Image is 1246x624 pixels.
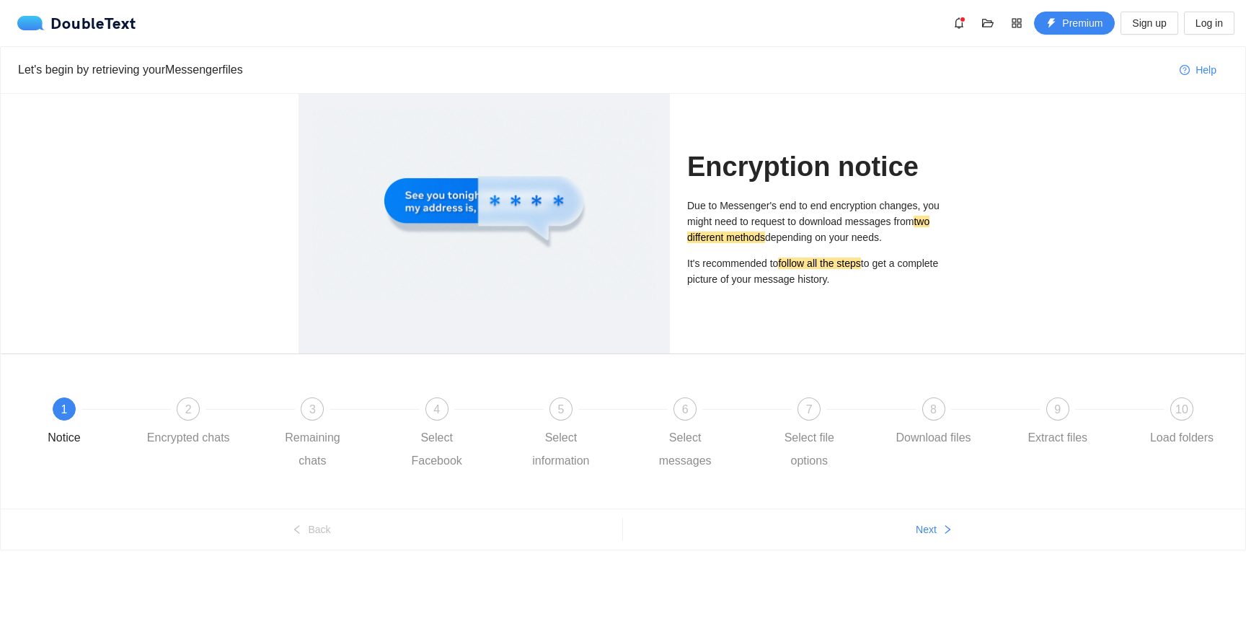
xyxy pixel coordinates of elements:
div: Select information [519,426,603,473]
button: bell [947,12,971,35]
span: question-circle [1180,65,1190,76]
span: bell [948,17,970,29]
span: 10 [1175,403,1188,416]
span: appstore [1006,17,1028,29]
button: appstore [1005,12,1028,35]
div: 9Extract files [1016,397,1140,449]
span: Next [916,522,937,537]
button: leftBack [1,518,622,541]
span: Help [1196,62,1216,78]
span: thunderbolt [1046,18,1056,30]
span: 9 [1054,403,1061,416]
span: Log in [1196,15,1223,31]
div: 7Select file options [767,397,891,473]
span: 7 [806,403,813,416]
button: folder-open [976,12,999,35]
img: logo [17,16,50,30]
div: Notice [48,426,80,449]
span: right [942,524,953,536]
span: Sign up [1132,15,1166,31]
span: 8 [930,403,937,416]
span: 5 [557,403,564,416]
button: thunderboltPremium [1034,12,1115,35]
span: 4 [433,403,440,416]
button: Nextright [623,518,1245,541]
div: Load folders [1150,426,1214,449]
mark: follow all the steps [778,258,860,269]
div: Select file options [767,426,851,473]
div: Let's begin by retrieving your Messenger files [18,61,1168,79]
div: 1Notice [22,397,146,449]
div: Select messages [643,426,727,473]
div: Download files [896,426,971,449]
div: 5Select information [519,397,643,473]
div: DoubleText [17,16,136,30]
div: 8Download files [892,397,1016,449]
div: 3Remaining chats [270,397,394,473]
button: Log in [1184,12,1234,35]
p: It's recommended to to get a complete picture of your message history. [687,255,947,287]
p: Due to Messenger's end to end encryption changes, you might need to request to download messages ... [687,198,947,245]
button: question-circleHelp [1168,58,1228,82]
div: 10Load folders [1140,397,1224,449]
h1: Encryption notice [687,150,947,184]
div: Select Facebook [395,426,479,473]
span: 6 [682,403,689,416]
span: Premium [1062,15,1103,31]
div: Encrypted chats [147,426,230,449]
span: 2 [185,403,192,416]
div: 4Select Facebook [395,397,519,473]
div: Remaining chats [270,426,354,473]
div: 2Encrypted chats [146,397,270,449]
mark: two different methods [687,216,929,243]
span: folder-open [977,17,999,29]
button: Sign up [1121,12,1177,35]
a: logoDoubleText [17,16,136,30]
div: 6Select messages [643,397,767,473]
span: 3 [309,403,316,416]
div: Extract files [1028,426,1087,449]
span: 1 [61,403,68,416]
